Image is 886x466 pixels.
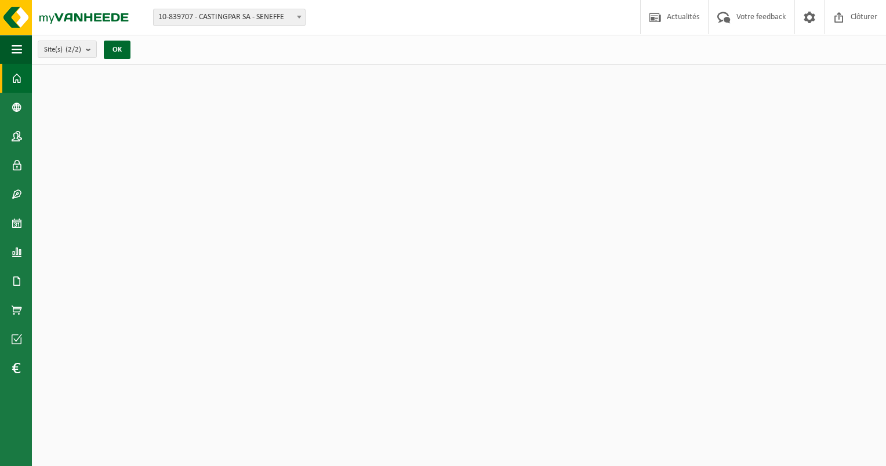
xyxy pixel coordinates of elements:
[154,9,305,26] span: 10-839707 - CASTINGPAR SA - SENEFFE
[66,46,81,53] count: (2/2)
[44,41,81,59] span: Site(s)
[153,9,306,26] span: 10-839707 - CASTINGPAR SA - SENEFFE
[104,41,130,59] button: OK
[38,41,97,58] button: Site(s)(2/2)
